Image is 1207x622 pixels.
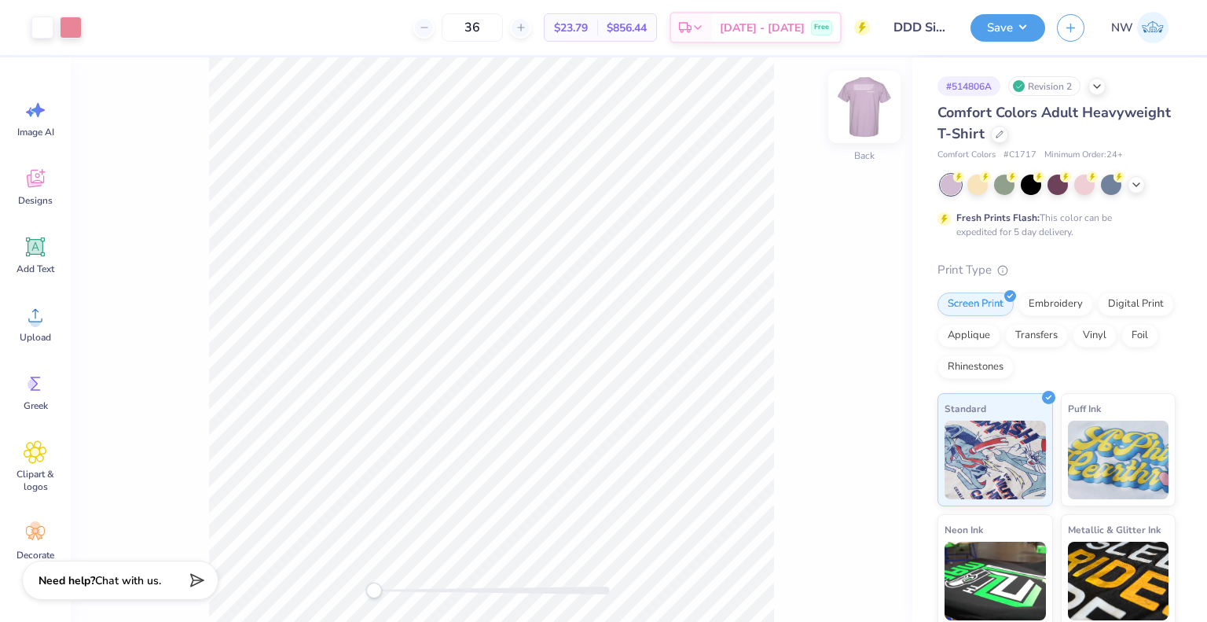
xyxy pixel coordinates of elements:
[442,13,503,42] input: – –
[1111,19,1133,37] span: NW
[956,212,1040,224] strong: Fresh Prints Flash:
[18,194,53,207] span: Designs
[1008,76,1080,96] div: Revision 2
[956,211,1150,239] div: This color can be expedited for 5 day delivery.
[814,22,829,33] span: Free
[554,20,588,36] span: $23.79
[937,76,1000,96] div: # 514806A
[937,103,1171,143] span: Comfort Colors Adult Heavyweight T-Shirt
[1068,521,1161,538] span: Metallic & Glitter Ink
[17,263,54,275] span: Add Text
[9,468,61,493] span: Clipart & logos
[937,149,996,162] span: Comfort Colors
[24,399,48,412] span: Greek
[945,421,1046,499] img: Standard
[937,261,1176,279] div: Print Type
[945,542,1046,620] img: Neon Ink
[1005,324,1068,348] div: Transfers
[833,75,896,138] img: Back
[1137,12,1168,43] img: Nathan Weatherton
[1018,293,1093,316] div: Embroidery
[39,573,95,588] strong: Need help?
[937,324,1000,348] div: Applique
[1104,12,1176,43] a: NW
[1073,324,1117,348] div: Vinyl
[937,293,1014,316] div: Screen Print
[1044,149,1123,162] span: Minimum Order: 24 +
[1098,293,1174,316] div: Digital Print
[1121,324,1158,348] div: Foil
[607,20,647,36] span: $856.44
[882,12,959,43] input: Untitled Design
[366,583,382,598] div: Accessibility label
[1068,542,1169,620] img: Metallic & Glitter Ink
[20,331,51,344] span: Upload
[1068,421,1169,499] img: Puff Ink
[1003,149,1036,162] span: # C1717
[17,126,54,138] span: Image AI
[945,400,986,417] span: Standard
[1068,400,1101,417] span: Puff Ink
[17,549,54,561] span: Decorate
[937,355,1014,379] div: Rhinestones
[720,20,805,36] span: [DATE] - [DATE]
[945,521,983,538] span: Neon Ink
[854,149,875,163] div: Back
[970,14,1045,42] button: Save
[95,573,161,588] span: Chat with us.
